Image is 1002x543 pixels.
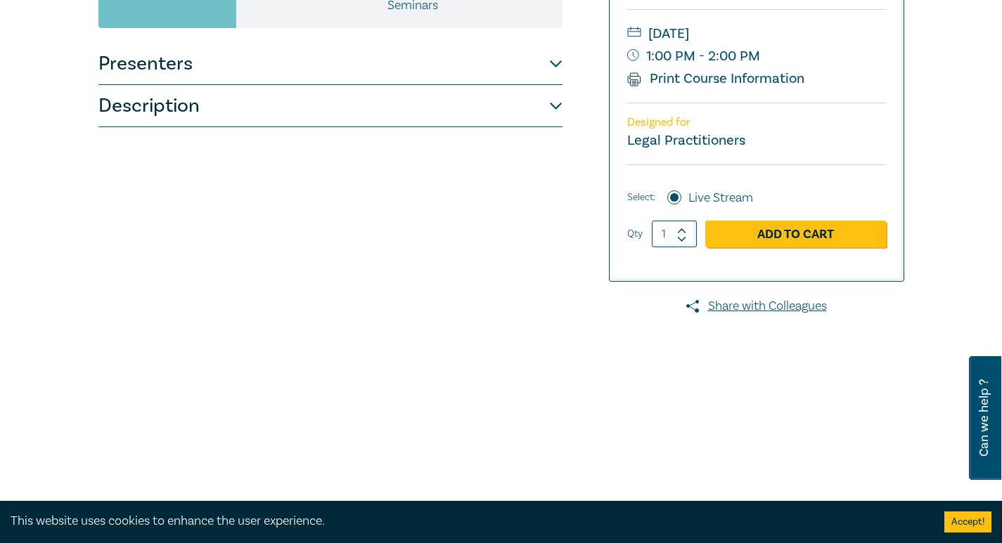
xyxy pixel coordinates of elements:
a: Add to Cart [705,221,886,247]
p: Designed for [627,116,886,129]
span: Can we help ? [977,365,991,471]
label: Live Stream [688,189,753,207]
div: This website uses cookies to enhance the user experience. [11,512,923,530]
label: Qty [627,226,643,242]
button: Presenters [98,43,563,85]
a: Share with Colleagues [609,297,904,315]
button: Accept cookies [944,511,991,532]
input: 1 [652,221,697,247]
span: Select: [627,190,655,205]
small: 1:00 PM - 2:00 PM [627,45,886,67]
a: Print Course Information [627,70,805,88]
small: [DATE] [627,22,886,45]
button: Description [98,85,563,127]
small: Legal Practitioners [627,131,745,150]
